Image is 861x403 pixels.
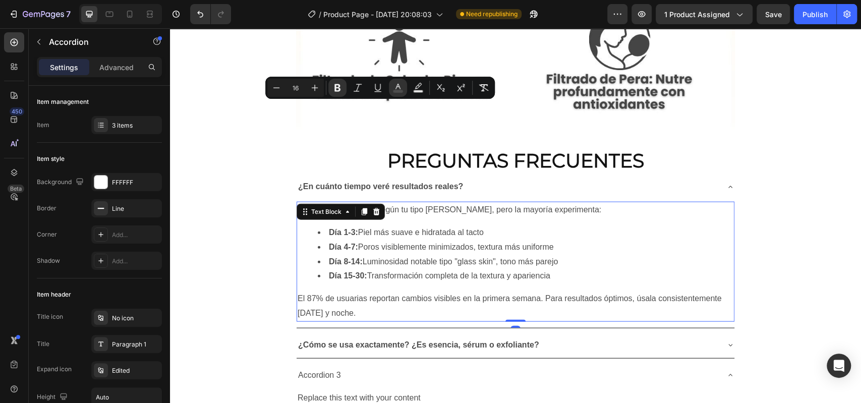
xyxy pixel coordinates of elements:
div: Rich Text Editor. Editing area: main [127,338,173,356]
div: Undo/Redo [190,4,231,24]
div: FFFFFF [112,178,159,187]
div: Title icon [37,312,63,321]
div: Item style [37,154,65,163]
button: 1 product assigned [656,4,753,24]
button: Publish [794,4,836,24]
p: Settings [50,62,78,73]
div: Rich Text Editor. Editing area: main [127,308,371,326]
div: Publish [802,9,828,20]
div: Expand icon [37,365,72,374]
div: Border [37,204,56,213]
div: Add... [112,257,159,266]
span: 1 product assigned [664,9,730,20]
div: Title [37,339,49,349]
div: 3 items [112,121,159,130]
div: Open Intercom Messenger [827,354,851,378]
p: 7 [66,8,71,20]
div: 0 [340,298,351,306]
span: / [319,9,321,20]
div: Item management [37,97,89,106]
div: Shadow [37,256,60,265]
div: Replace this text with your content [127,362,564,378]
div: Item header [37,290,71,299]
div: Corner [37,230,57,239]
span: Need republishing [466,10,518,19]
div: Paragraph 1 [112,340,159,349]
button: Save [757,4,790,24]
div: No icon [112,314,159,323]
button: 7 [4,4,75,24]
p: Advanced [99,62,134,73]
iframe: Design area [170,28,861,403]
div: 450 [10,107,24,116]
div: Editor contextual toolbar [265,77,495,99]
div: Item [37,121,49,130]
div: Add... [112,231,159,240]
span: Save [765,10,782,19]
span: Product Page - [DATE] 20:08:03 [323,9,432,20]
div: Line [112,204,159,213]
p: Accordion 3 [128,340,171,355]
div: Beta [8,185,24,193]
strong: ¿Cómo se usa exactamente? ¿Es esencia, sérum o exfoliante? [128,312,369,321]
div: Background [37,176,86,189]
div: Edited [112,366,159,375]
p: Accordion [49,36,135,48]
